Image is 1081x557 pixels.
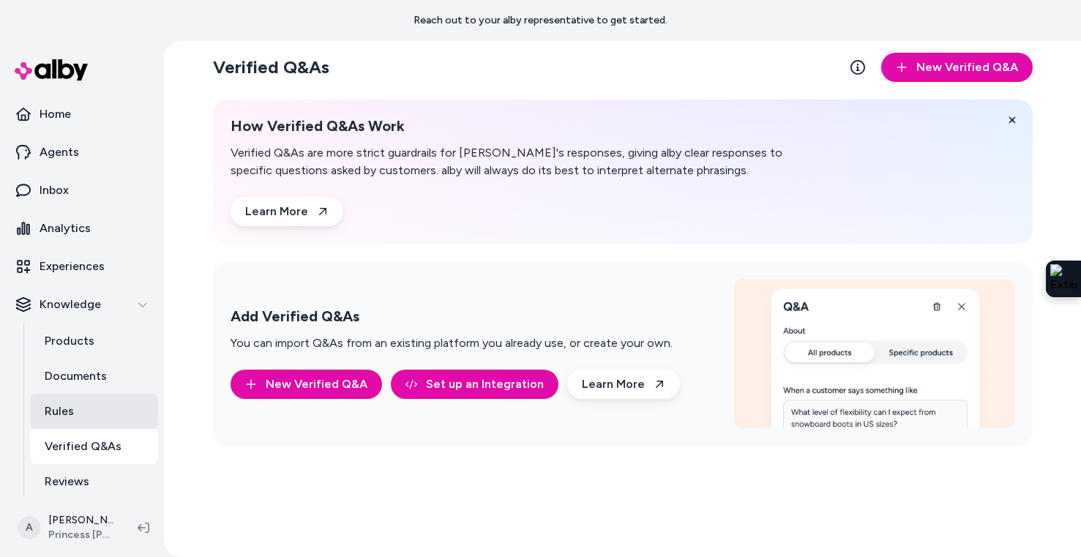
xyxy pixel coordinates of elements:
a: Products [30,324,158,359]
p: Rules [45,403,74,420]
p: You can import Q&As from an existing platform you already use, or create your own. [231,334,673,352]
h2: Verified Q&As [213,56,329,79]
span: A [18,516,41,539]
span: Princess [PERSON_NAME] USA [48,528,114,542]
img: alby Logo [15,59,88,81]
p: Agents [40,143,79,161]
a: Documents [30,359,158,394]
p: Analytics [40,220,91,237]
p: Knowledge [40,296,101,313]
p: Home [40,105,71,123]
button: New Verified Q&A [881,53,1033,82]
a: Learn More [231,197,343,226]
a: Agents [6,135,158,170]
a: Verified Q&As [30,429,158,464]
button: New Verified Q&A [231,370,382,399]
p: Reviews [45,473,89,490]
p: Verified Q&As [45,438,121,455]
a: Learn More [567,370,680,399]
p: [PERSON_NAME] [48,513,114,528]
h2: How Verified Q&As Work [231,117,793,135]
p: Verified Q&As are more strict guardrails for [PERSON_NAME]'s responses, giving alby clear respons... [231,144,793,179]
a: Home [6,97,158,132]
button: A[PERSON_NAME]Princess [PERSON_NAME] USA [9,504,126,551]
img: Add Verified Q&As [734,279,1015,428]
h2: Add Verified Q&As [231,307,673,326]
a: Experiences [6,249,158,284]
a: Inbox [6,173,158,208]
p: Reach out to your alby representative to get started. [414,13,667,28]
p: Documents [45,367,107,385]
p: Products [45,332,94,350]
button: Knowledge [6,287,158,322]
p: Experiences [40,258,105,275]
img: Extension Icon [1050,264,1077,294]
a: Analytics [6,211,158,246]
a: Set up an Integration [391,370,558,399]
a: Rules [30,394,158,429]
p: Inbox [40,182,69,199]
a: Reviews [30,464,158,499]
